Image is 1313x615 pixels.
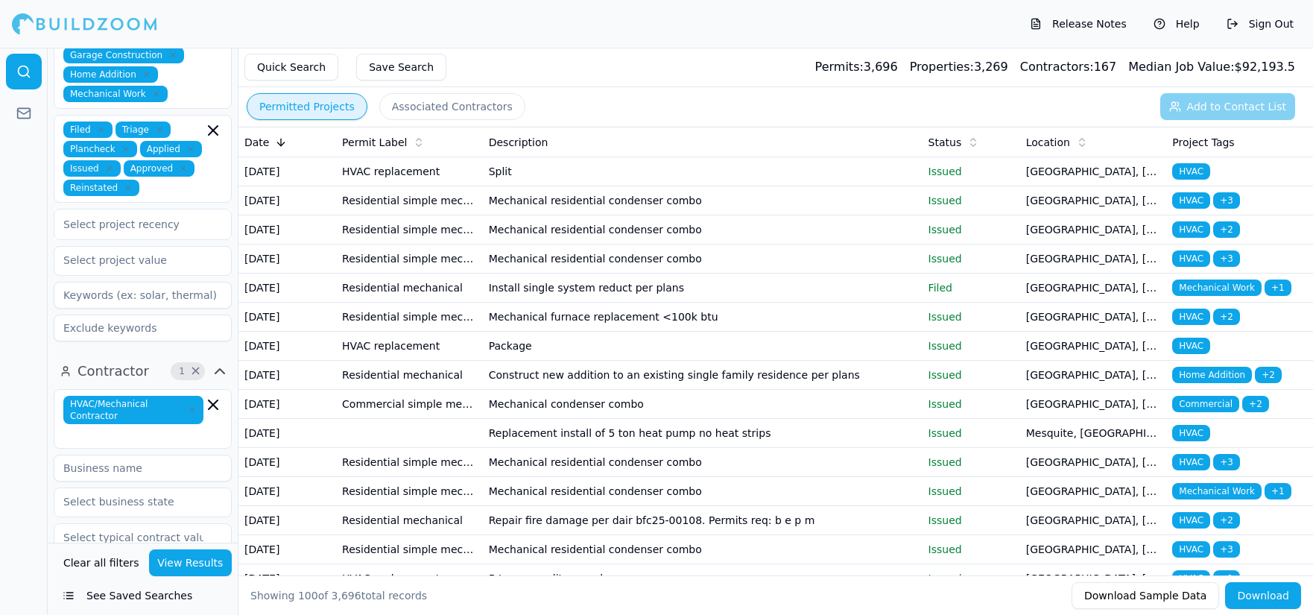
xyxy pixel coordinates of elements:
span: Mechanical Work [63,86,168,102]
div: Showing of total records [250,588,427,603]
span: + 1 [1213,570,1240,587]
td: Mechanical residential condenser combo [483,245,923,274]
td: HVAC replacement [336,564,483,593]
span: Median Job Value: [1128,60,1234,74]
span: Description [489,135,548,150]
td: Mechanical residential condenser combo [483,186,923,215]
input: Exclude keywords [54,315,232,341]
td: Residential simple mechanical [336,477,483,506]
td: Mechanical residential condenser combo [483,535,923,564]
button: Help [1146,12,1207,36]
button: Permitted Projects [247,93,367,120]
td: Mechanical residential condenser combo [483,477,923,506]
span: Contractors: [1020,60,1094,74]
button: Contractor1Clear Contractor filters [54,359,232,383]
button: Download Sample Data [1072,582,1219,609]
td: Mesquite, [GEOGRAPHIC_DATA] [1020,419,1167,448]
td: Install single system reduct per plans [483,274,923,303]
p: Issued [928,484,1014,499]
span: Issued [63,160,121,177]
button: Quick Search [244,54,338,81]
span: HVAC [1172,192,1210,209]
p: Issued [928,571,1014,586]
div: 3,269 [910,58,1008,76]
td: [GEOGRAPHIC_DATA], [GEOGRAPHIC_DATA] [1020,303,1167,332]
button: View Results [149,549,232,576]
td: [DATE] [238,245,336,274]
span: + 1 [1265,483,1291,499]
td: [GEOGRAPHIC_DATA], [GEOGRAPHIC_DATA] [1020,274,1167,303]
span: HVAC [1172,221,1210,238]
span: Garage Construction [63,47,184,63]
span: Home Addition [1172,367,1252,383]
td: Commercial simple mechanical [336,390,483,419]
td: [DATE] [238,361,336,390]
button: Download [1225,582,1301,609]
td: [GEOGRAPHIC_DATA], [GEOGRAPHIC_DATA] [1020,448,1167,477]
span: Project Tags [1172,135,1234,150]
p: Issued [928,397,1014,411]
span: 1 [174,364,189,379]
td: Mechanical residential condenser combo [483,215,923,245]
span: Filed [63,122,113,138]
span: + 3 [1213,454,1240,470]
td: Mechanical condenser combo [483,390,923,419]
td: [DATE] [238,448,336,477]
td: [GEOGRAPHIC_DATA], [GEOGRAPHIC_DATA] [1020,477,1167,506]
span: + 2 [1213,309,1240,325]
div: 3,696 [815,58,898,76]
span: Properties: [910,60,974,74]
td: Split [483,157,923,186]
button: Release Notes [1022,12,1134,36]
span: Clear Contractor filters [190,368,201,375]
td: Residential simple mechanical [336,448,483,477]
span: Triage [116,122,171,138]
button: Clear all filters [60,549,143,576]
span: Approved [124,160,195,177]
span: Permits: [815,60,864,74]
input: Keywords (ex: solar, thermal) [54,282,232,309]
span: HVAC [1172,454,1210,470]
div: 167 [1020,58,1116,76]
td: Residential simple mechanical [336,215,483,245]
span: Plancheck [63,141,137,157]
p: Issued [928,513,1014,528]
td: Residential mechanical [336,274,483,303]
span: Permit Label [342,135,407,150]
span: HVAC [1172,250,1210,267]
p: Issued [928,455,1014,470]
button: Save Search [356,54,446,81]
span: HVAC [1172,541,1210,558]
span: HVAC [1172,163,1210,180]
span: HVAC [1172,512,1210,529]
td: HVAC replacement [336,157,483,186]
p: Issued [928,309,1014,324]
td: Construct new addition to an existing single family residence per plans [483,361,923,390]
p: Filed [928,280,1014,295]
input: Select project value [54,247,212,274]
p: Issued [928,193,1014,208]
td: HVAC replacement [336,332,483,361]
td: Mechanical residential condenser combo [483,448,923,477]
td: Residential mechanical [336,361,483,390]
button: Associated Contractors [379,93,525,120]
td: [DATE] [238,274,336,303]
td: [DATE] [238,186,336,215]
p: Issued [928,251,1014,266]
p: Issued [928,542,1014,557]
span: + 3 [1213,192,1240,209]
span: 3,696 [332,590,361,602]
span: + 3 [1213,250,1240,267]
td: [GEOGRAPHIC_DATA], [GEOGRAPHIC_DATA] [1020,332,1167,361]
span: Home Addition [63,66,158,83]
span: HVAC/Mechanical Contractor [63,396,203,424]
td: Mechanical furnace replacement <100k btu [483,303,923,332]
td: [GEOGRAPHIC_DATA], [GEOGRAPHIC_DATA] [1020,361,1167,390]
td: [DATE] [238,506,336,535]
td: [DATE] [238,390,336,419]
td: [DATE] [238,535,336,564]
td: [DATE] [238,215,336,245]
span: HVAC [1172,309,1210,325]
td: Residential simple mechanical [336,245,483,274]
span: Contractor [77,361,149,382]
